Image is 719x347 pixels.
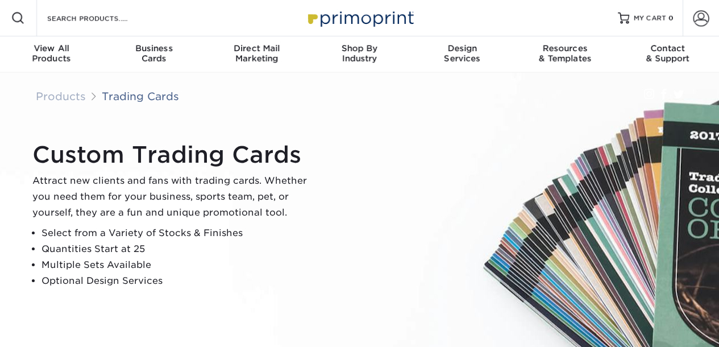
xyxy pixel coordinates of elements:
span: Shop By [308,43,411,53]
li: Multiple Sets Available [41,257,317,273]
div: Cards [103,43,206,64]
a: Resources& Templates [514,36,617,73]
a: BusinessCards [103,36,206,73]
span: Business [103,43,206,53]
span: Resources [514,43,617,53]
a: Direct MailMarketing [205,36,308,73]
span: Contact [616,43,719,53]
span: Design [411,43,514,53]
a: Shop ByIndustry [308,36,411,73]
li: Optional Design Services [41,273,317,289]
a: Contact& Support [616,36,719,73]
a: Products [36,90,86,102]
div: & Support [616,43,719,64]
h1: Custom Trading Cards [32,141,317,168]
img: Primoprint [303,6,417,30]
span: 0 [668,14,674,22]
div: Marketing [205,43,308,64]
li: Select from a Variety of Stocks & Finishes [41,225,317,241]
div: Services [411,43,514,64]
input: SEARCH PRODUCTS..... [46,11,157,25]
span: MY CART [634,14,666,23]
span: Direct Mail [205,43,308,53]
li: Quantities Start at 25 [41,241,317,257]
a: DesignServices [411,36,514,73]
a: Trading Cards [102,90,179,102]
div: & Templates [514,43,617,64]
div: Industry [308,43,411,64]
p: Attract new clients and fans with trading cards. Whether you need them for your business, sports ... [32,173,317,221]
